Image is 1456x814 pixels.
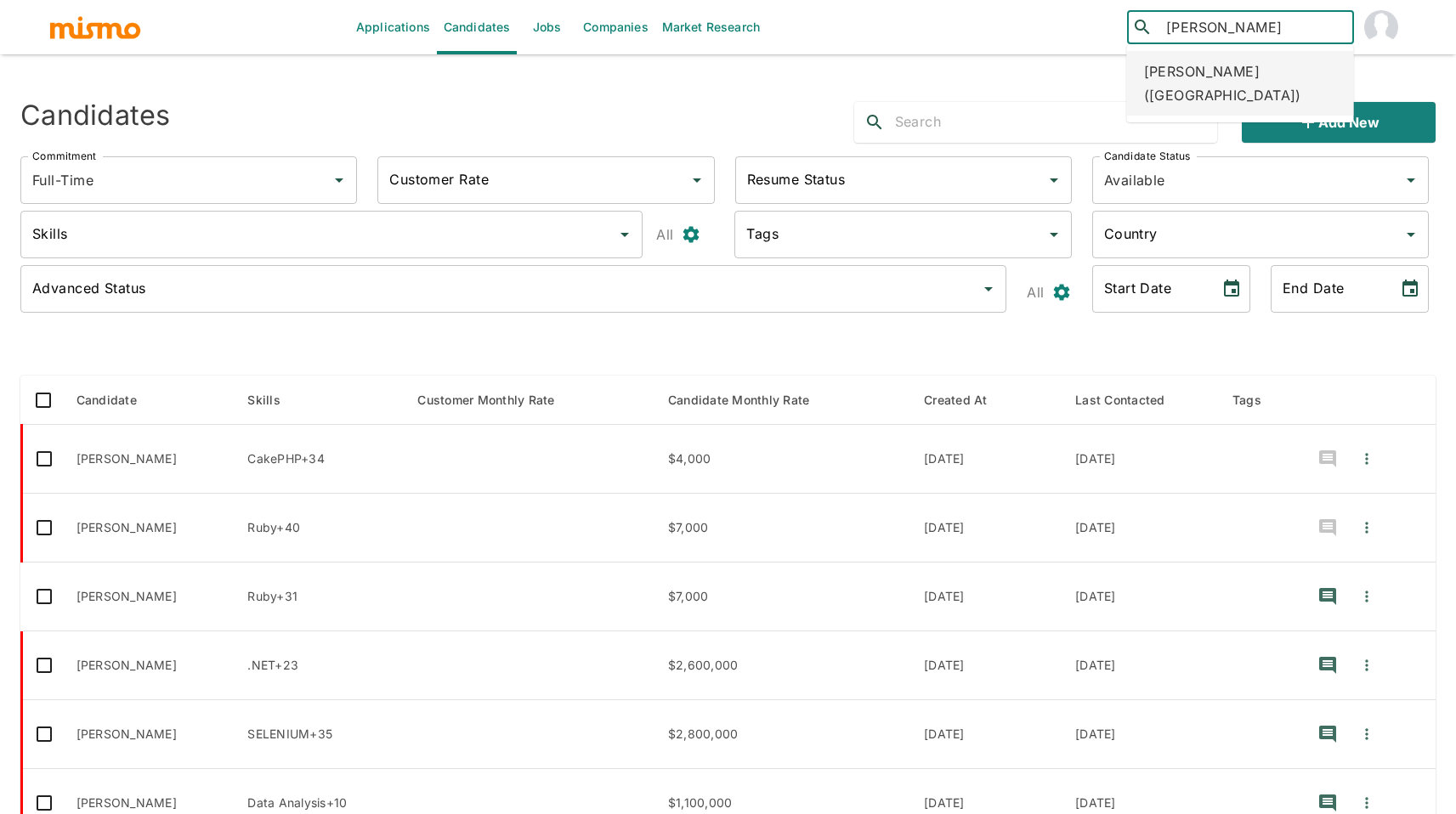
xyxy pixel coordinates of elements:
input: MM/DD/YYYY [1092,265,1208,313]
button: Quick Actions [1348,507,1385,548]
td: [DATE] [910,425,1062,494]
td: [PERSON_NAME] [63,562,235,631]
button: Open [327,168,351,192]
p: Ruby, .NET, C#, ETL, Microsoft SQL Server, Oracle, Java, ASP, ReactJS, React, Redis, PostgreSQL, ... [247,588,390,605]
button: Quick Actions [1348,714,1385,755]
span: Candidate [76,390,159,410]
td: $4,000 [654,425,910,494]
p: SELENIUM, Appium, C#, Java, JIRA, JENKINS, Python, MongoDB, Nunit, Microsoft SQL Server, API, Gra... [247,726,390,743]
td: $2,600,000 [654,631,910,700]
button: Quick Actions [1348,576,1385,617]
p: Data Analysis, Tableau, Agile, SCRUM, ServiceNow, Peoplesoft, SAP, Salesforce, Change Management,... [247,794,390,811]
input: MM/DD/YYYY [1271,265,1386,313]
td: [PERSON_NAME] [63,631,235,700]
td: [DATE] [1062,494,1219,562]
button: search [854,102,895,143]
input: Candidate search [1159,15,1346,39]
button: Quick Actions [1348,438,1385,479]
button: recent-notes [1307,507,1348,548]
h4: Candidates [20,99,171,133]
td: $2,800,000 [654,700,910,769]
p: CakePHP, Git, JavaScript, jQuery, PHP, ReactJS, React, Symfony, Microsoft SQL Server, MySQL, PL/S... [247,450,390,467]
span: Customer Monthly Rate [417,390,576,410]
td: $7,000 [654,494,910,562]
span: Candidate Monthly Rate [668,390,832,410]
span: Created At [924,390,1010,410]
button: Quick Actions [1348,645,1385,686]
p: .NET, API, Okta, Swift, Agile, Confluence, JIRA, SCRUM, Microsoft SQL Server, SQL, Vmware, VPN, R... [247,657,390,674]
th: Skills [234,376,404,425]
img: logo [48,14,142,40]
button: recent-notes [1307,645,1348,686]
button: Choose date [1393,272,1427,306]
p: All [656,223,673,246]
td: [DATE] [910,562,1062,631]
th: Tags [1219,376,1295,425]
p: All [1027,280,1044,304]
button: Open [613,223,637,246]
td: [PERSON_NAME] [63,494,235,562]
td: [DATE] [910,700,1062,769]
td: [PERSON_NAME] [63,425,235,494]
button: Open [1399,168,1423,192]
label: Commitment [32,149,96,163]
td: $7,000 [654,562,910,631]
button: recent-notes [1307,714,1348,755]
button: Open [1042,223,1066,246]
td: [DATE] [910,494,1062,562]
div: [PERSON_NAME] ([GEOGRAPHIC_DATA]) [1127,51,1354,116]
button: Open [1399,223,1423,246]
button: Open [1042,168,1066,192]
img: Paola Pacheco [1364,10,1398,44]
td: [DATE] [1062,562,1219,631]
label: Candidate Status [1104,149,1190,163]
button: Open [977,277,1000,301]
button: Open [685,168,709,192]
p: Ruby, CI/CD, Redis, .NET, Django, PHP, Python, ANDROID, Java, ReactJS, React, MICROSERVICE, GitHu... [247,519,390,536]
td: [DATE] [1062,425,1219,494]
td: [DATE] [910,631,1062,700]
td: [PERSON_NAME] [63,700,235,769]
input: Search [895,109,1218,136]
td: [DATE] [1062,631,1219,700]
button: Add new [1242,102,1436,143]
td: [DATE] [1062,700,1219,769]
button: recent-notes [1307,576,1348,617]
th: Last Contacted [1062,376,1219,425]
button: Choose date [1215,272,1249,306]
button: recent-notes [1307,438,1348,479]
